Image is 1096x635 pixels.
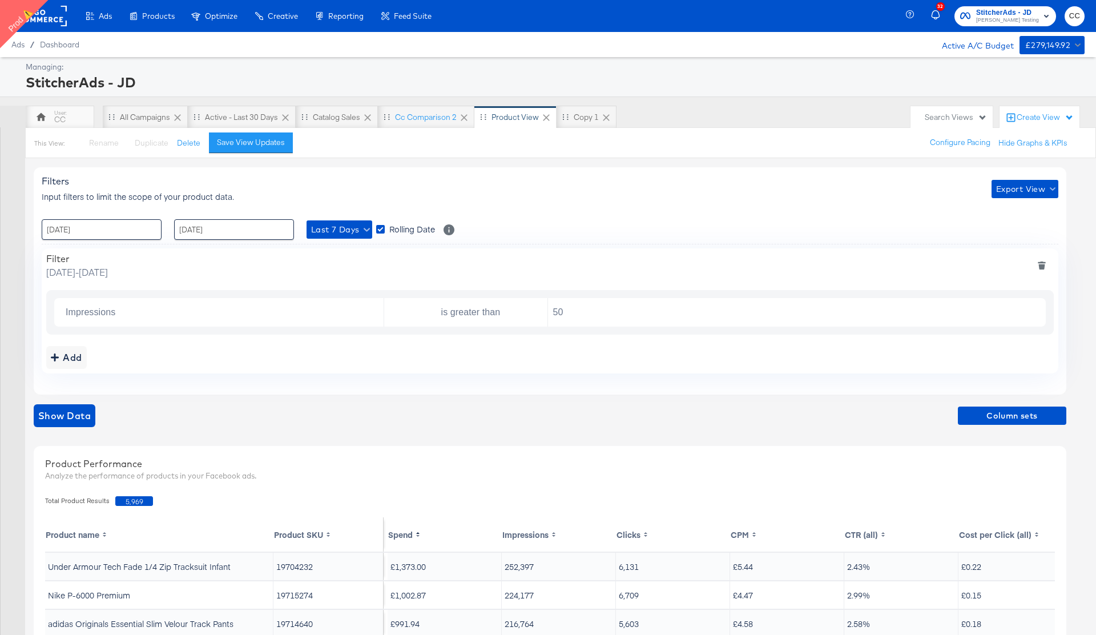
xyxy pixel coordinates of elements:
th: Toggle SortBy [502,517,616,552]
div: CC [54,114,66,125]
span: Rename [89,138,119,148]
button: Column sets [958,407,1066,425]
button: addbutton [46,346,87,369]
button: showdata [34,404,95,427]
button: Hide Graphs & KPIs [998,138,1067,148]
td: 19715274 [273,581,384,609]
div: Drag to reorder tab [480,114,486,120]
div: Active A/C Budget [930,36,1014,53]
div: Filter [46,253,108,264]
td: £1,002.87 [388,581,502,609]
span: Ads [99,11,112,21]
button: £279,149.92 [1020,36,1085,54]
div: Search Views [925,112,987,123]
div: Drag to reorder tab [562,114,569,120]
div: Product Performance [45,457,1055,471]
a: Dashboard [40,40,79,49]
div: This View: [34,139,65,148]
span: Optimize [205,11,237,21]
button: StitcherAds - JD[PERSON_NAME] Testing [954,6,1056,26]
td: £0.22 [958,553,1073,580]
td: 6,131 [616,553,730,580]
span: StitcherAds - JD [976,7,1039,19]
th: Toggle SortBy [616,517,730,552]
div: StitcherAds - JD [26,73,1082,92]
span: Export View [996,182,1054,196]
span: 5,969 [115,496,153,506]
button: Configure Pacing [922,132,998,153]
span: Filters [42,175,69,187]
span: Rolling Date [389,223,435,235]
span: Ads [11,40,25,49]
button: Save View Updates [209,132,293,153]
td: £4.47 [730,581,844,609]
div: Drag to reorder tab [108,114,115,120]
td: 19704232 [273,553,384,580]
span: Input filters to limit the scope of your product data. [42,191,234,202]
td: 2.43% [844,553,958,580]
button: Open [530,304,539,314]
span: [PERSON_NAME] Testing [976,16,1039,25]
button: Open [366,304,375,314]
span: Last 7 Days [311,223,368,237]
span: Show Data [38,408,91,424]
th: Toggle SortBy [958,517,1073,552]
div: Save View Updates [217,137,285,148]
th: Toggle SortBy [45,517,273,552]
div: cc comparison 2 [395,112,457,123]
td: Under Armour Tech Fade 1/4 Zip Tracksuit Infant [45,553,273,580]
th: Toggle SortBy [388,517,502,552]
span: Column sets [962,409,1062,423]
span: Duplicate [135,138,168,148]
th: Toggle SortBy [844,517,958,552]
button: Last 7 Days [307,220,372,239]
span: / [25,40,40,49]
span: CC [1069,10,1080,23]
div: Add [51,349,82,365]
span: Reporting [328,11,364,21]
div: All Campaigns [120,112,170,123]
button: 32 [929,5,949,27]
span: Creative [268,11,298,21]
span: Products [142,11,175,21]
button: Export View [992,180,1058,198]
td: 252,397 [502,553,616,580]
div: Drag to reorder tab [194,114,200,120]
th: Toggle SortBy [273,517,384,552]
button: CC [1065,6,1085,26]
button: deletefilters [1030,253,1054,279]
th: Toggle SortBy [730,517,844,552]
td: £0.15 [958,581,1073,609]
div: Drag to reorder tab [384,114,390,120]
td: £1,373.00 [388,553,502,580]
button: Delete [177,138,200,148]
div: Product View [491,112,539,123]
span: Feed Suite [394,11,432,21]
div: Analyze the performance of products in your Facebook ads. [45,471,1055,481]
div: Catalog Sales [313,112,360,123]
div: 32 [936,2,945,11]
span: Total Product Results [45,496,115,506]
div: Drag to reorder tab [301,114,308,120]
div: Managing: [26,62,1082,73]
span: [DATE] - [DATE] [46,266,108,279]
div: Copy 1 [574,112,599,123]
div: Create View [1017,112,1074,123]
div: Active - Last 30 Days [205,112,278,123]
td: £5.44 [730,553,844,580]
td: 224,177 [502,581,616,609]
td: 6,709 [616,581,730,609]
td: 2.99% [844,581,958,609]
td: Nike P-6000 Premium [45,581,273,609]
div: £279,149.92 [1025,38,1070,53]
